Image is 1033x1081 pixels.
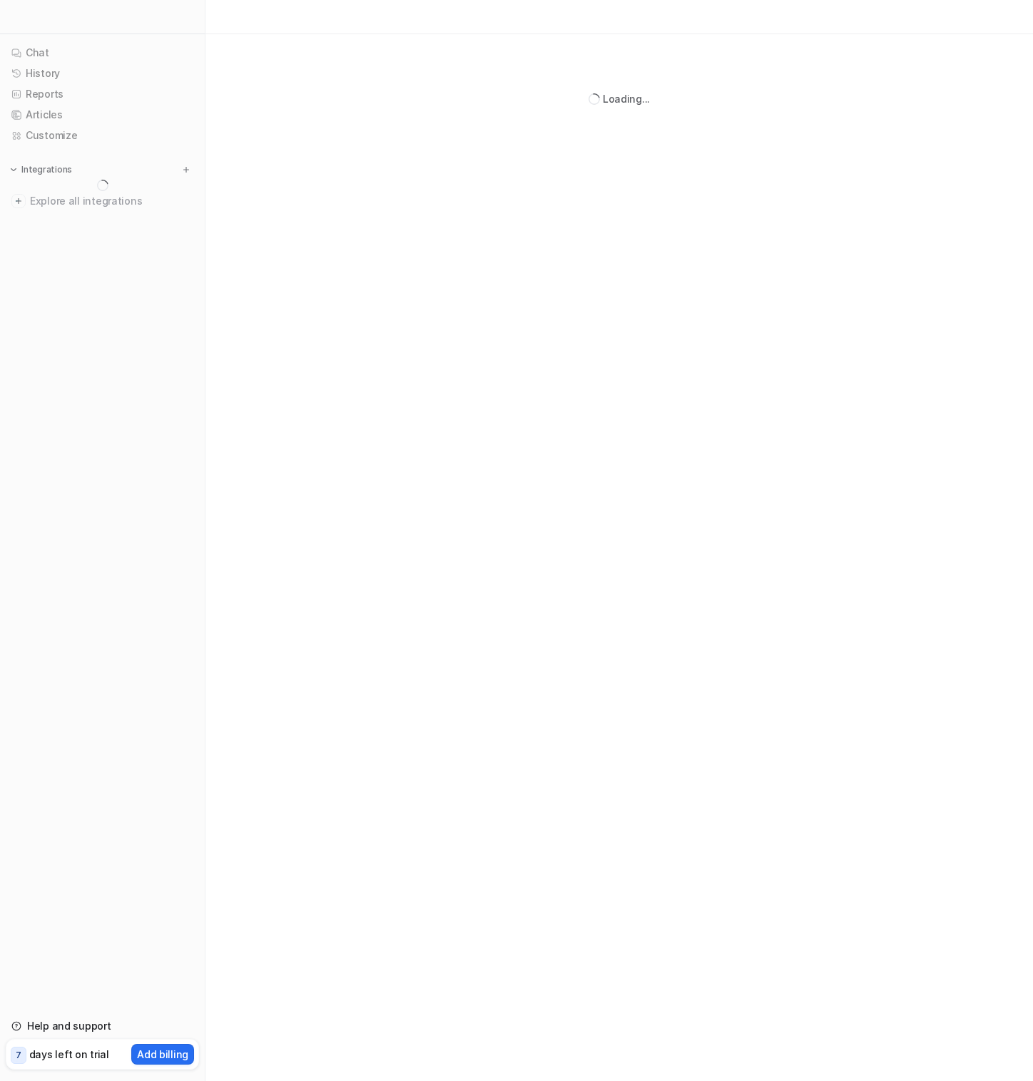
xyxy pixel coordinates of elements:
a: Customize [6,125,199,145]
button: Integrations [6,163,76,177]
img: menu_add.svg [181,165,191,175]
a: Reports [6,84,199,104]
p: Add billing [137,1047,188,1062]
a: Articles [6,105,199,125]
p: 7 [16,1049,21,1062]
img: expand menu [9,165,19,175]
a: History [6,63,199,83]
button: Add billing [131,1044,194,1065]
p: Integrations [21,164,72,175]
img: explore all integrations [11,194,26,208]
a: Help and support [6,1016,199,1036]
a: Explore all integrations [6,191,199,211]
a: Chat [6,43,199,63]
span: Explore all integrations [30,190,193,212]
div: Loading... [603,91,650,106]
p: days left on trial [29,1047,109,1062]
